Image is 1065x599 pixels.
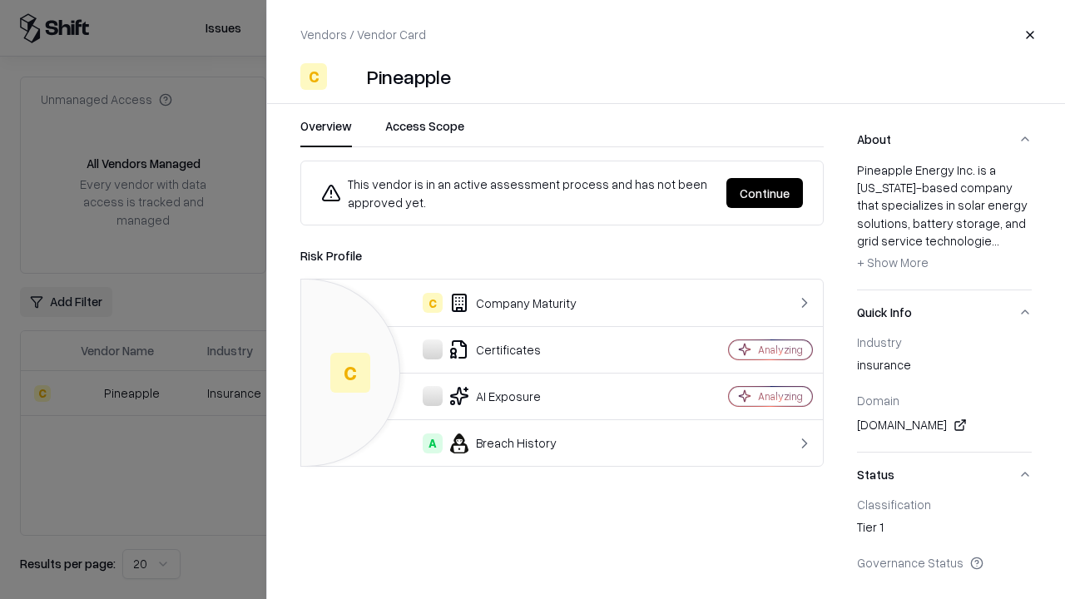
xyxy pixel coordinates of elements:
div: Breach History [315,433,671,453]
div: C [330,353,370,393]
button: + Show More [857,250,929,276]
div: About [857,161,1032,290]
p: Vendors / Vendor Card [300,26,426,43]
div: Analyzing [758,389,803,403]
div: C [423,293,443,313]
img: Pineapple [334,63,360,90]
div: Quick Info [857,334,1032,452]
div: Governance Status [857,555,1032,570]
div: Domain [857,393,1032,408]
div: C [300,63,327,90]
span: ... [992,233,999,248]
button: Access Scope [385,117,464,147]
div: Tier 1 [857,518,1032,542]
button: About [857,117,1032,161]
button: Status [857,453,1032,497]
div: This vendor is in an active assessment process and has not been approved yet. [321,175,713,211]
span: + Show More [857,255,929,270]
button: Continue [726,178,803,208]
div: AI Exposure [315,386,671,406]
div: A [423,433,443,453]
div: Classification [857,497,1032,512]
div: Certificates [315,339,671,359]
button: Overview [300,117,352,147]
div: Pineapple [367,63,451,90]
div: [DOMAIN_NAME] [857,415,1032,435]
div: Industry [857,334,1032,349]
div: Analyzing [758,343,803,357]
button: Quick Info [857,290,1032,334]
div: Company Maturity [315,293,671,313]
div: Pineapple Energy Inc. is a [US_STATE]-based company that specializes in solar energy solutions, b... [857,161,1032,276]
div: insurance [857,356,1032,379]
div: Risk Profile [300,245,824,265]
